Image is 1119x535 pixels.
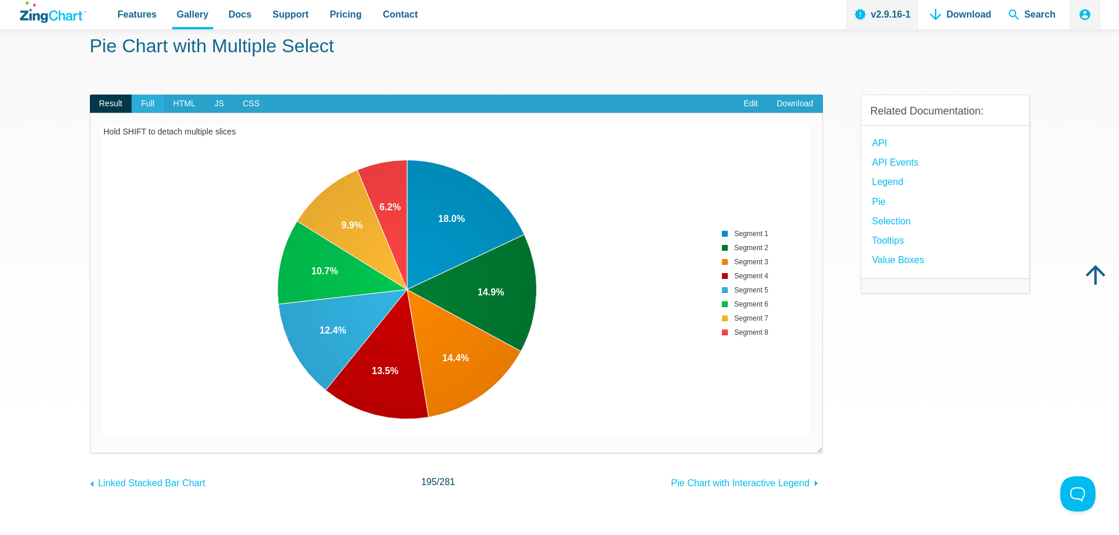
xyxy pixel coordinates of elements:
[872,233,904,248] a: Tooltips
[90,472,206,491] a: Linked Stacked Bar Chart
[98,478,205,488] span: Linked Stacked Bar Chart
[228,6,251,22] span: Docs
[421,474,455,490] span: /
[439,477,455,487] span: 281
[421,477,437,487] span: 195
[205,95,233,113] span: JS
[177,6,209,22] span: Gallery
[671,478,809,488] span: Pie Chart with Interactive Legend
[872,135,888,151] a: API
[164,95,205,113] span: HTML
[90,34,1030,60] h1: Pie Chart with Multiple Select
[767,95,822,113] a: Download
[671,472,822,491] a: Pie Chart with Interactive Legend
[330,6,361,22] span: Pricing
[117,6,157,22] span: Features
[1060,476,1096,512] iframe: Toggle Customer Support
[872,154,919,170] a: API Events
[20,1,86,23] a: ZingChart Logo. Click to return to the homepage
[233,95,269,113] span: CSS
[871,105,1020,118] h3: Related Documentation:
[383,6,418,22] span: Contact
[273,6,308,22] span: Support
[872,213,911,229] a: Selection
[90,95,132,113] span: Result
[872,194,886,210] a: Pie
[734,95,767,113] a: Edit
[132,95,164,113] span: Full
[872,174,903,190] a: Legend
[872,252,925,268] a: Value Boxes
